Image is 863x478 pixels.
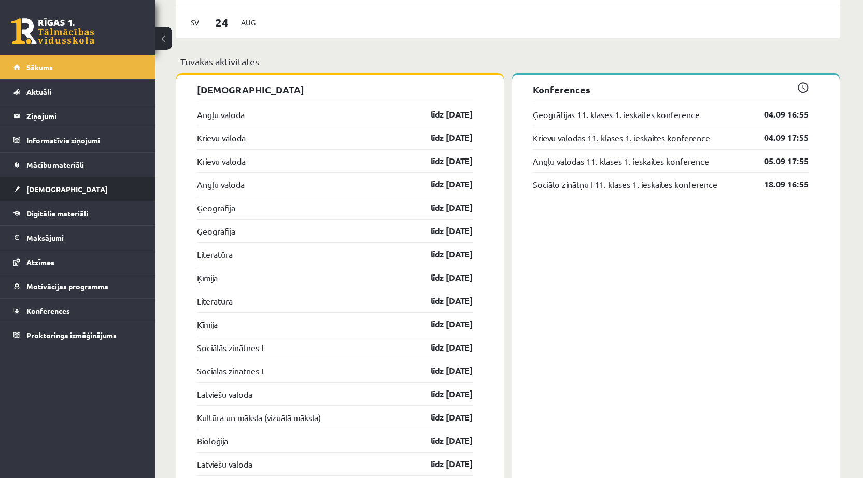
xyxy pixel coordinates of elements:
[748,155,809,167] a: 05.09 17:55
[180,54,836,68] p: Tuvākās aktivitātes
[13,153,143,177] a: Mācību materiāli
[413,295,473,307] a: līdz [DATE]
[197,248,233,260] a: Literatūra
[197,295,233,307] a: Literatūra
[206,14,238,31] span: 24
[13,299,143,323] a: Konferences
[197,434,228,447] a: Bioloģija
[26,257,54,267] span: Atzīmes
[413,155,473,167] a: līdz [DATE]
[413,108,473,121] a: līdz [DATE]
[26,330,117,340] span: Proktoringa izmēģinājums
[197,365,263,377] a: Sociālās zinātnes I
[413,318,473,330] a: līdz [DATE]
[197,458,252,470] a: Latviešu valoda
[413,178,473,191] a: līdz [DATE]
[413,434,473,447] a: līdz [DATE]
[197,201,235,214] a: Ģeogrāfija
[26,209,88,218] span: Digitālie materiāli
[413,225,473,237] a: līdz [DATE]
[533,108,700,121] a: Ģeogrāfijas 11. klases 1. ieskaites konference
[13,201,143,225] a: Digitālie materiāli
[197,82,473,96] p: [DEMOGRAPHIC_DATA]
[13,80,143,104] a: Aktuāli
[13,128,143,152] a: Informatīvie ziņojumi
[197,411,321,424] a: Kultūra un māksla (vizuālā māksla)
[13,323,143,347] a: Proktoringa izmēģinājums
[197,341,263,354] a: Sociālās zinātnes I
[13,177,143,201] a: [DEMOGRAPHIC_DATA]
[197,132,246,144] a: Krievu valoda
[13,274,143,298] a: Motivācijas programma
[184,15,206,31] span: Sv
[26,184,108,194] span: [DEMOGRAPHIC_DATA]
[533,82,809,96] p: Konferences
[197,155,246,167] a: Krievu valoda
[13,55,143,79] a: Sākums
[26,104,143,128] legend: Ziņojumi
[197,318,218,330] a: Ķīmija
[13,250,143,274] a: Atzīmes
[413,411,473,424] a: līdz [DATE]
[413,248,473,260] a: līdz [DATE]
[413,365,473,377] a: līdz [DATE]
[533,155,709,167] a: Angļu valodas 11. klases 1. ieskaites konference
[26,128,143,152] legend: Informatīvie ziņojumi
[26,226,143,250] legend: Maksājumi
[11,18,94,44] a: Rīgas 1. Tālmācības vidusskola
[197,225,235,237] a: Ģeogrāfija
[413,388,473,400] a: līdz [DATE]
[533,132,710,144] a: Krievu valodas 11. klases 1. ieskaites konference
[413,201,473,214] a: līdz [DATE]
[26,282,108,291] span: Motivācijas programma
[26,160,84,169] span: Mācību materiāli
[197,108,245,121] a: Angļu valoda
[13,104,143,128] a: Ziņojumi
[413,341,473,354] a: līdz [DATE]
[413,132,473,144] a: līdz [DATE]
[413,271,473,284] a: līdz [DATE]
[748,132,809,144] a: 04.09 17:55
[197,178,245,191] a: Angļu valoda
[13,226,143,250] a: Maksājumi
[748,178,809,191] a: 18.09 16:55
[533,178,717,191] a: Sociālo zinātņu I 11. klases 1. ieskaites konference
[197,271,218,284] a: Ķīmija
[26,87,51,96] span: Aktuāli
[413,458,473,470] a: līdz [DATE]
[748,108,809,121] a: 04.09 16:55
[237,15,259,31] span: Aug
[26,306,70,315] span: Konferences
[26,63,53,72] span: Sākums
[197,388,252,400] a: Latviešu valoda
